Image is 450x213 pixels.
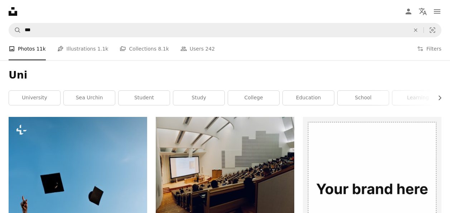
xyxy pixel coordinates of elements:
button: Search Unsplash [9,23,21,37]
button: Language [416,4,430,19]
a: Users 242 [180,37,215,60]
a: college [228,91,279,105]
a: school [338,91,389,105]
button: Visual search [424,23,441,37]
span: 8.1k [158,45,169,53]
a: education [283,91,334,105]
button: Clear [408,23,424,37]
a: university [9,91,60,105]
a: Illustrations 1.1k [57,37,108,60]
a: Home — Unsplash [9,7,17,16]
form: Find visuals sitewide [9,23,441,37]
a: Collections 8.1k [120,37,169,60]
span: 242 [205,45,215,53]
span: 1.1k [97,45,108,53]
button: scroll list to the right [433,91,441,105]
a: study [173,91,224,105]
button: Menu [430,4,444,19]
a: people sitting on chair in front of computer [156,166,294,172]
a: Log in / Sign up [401,4,416,19]
h1: Uni [9,69,441,82]
button: Filters [417,37,441,60]
a: learning [392,91,444,105]
a: sea urchin [64,91,115,105]
a: student [118,91,170,105]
